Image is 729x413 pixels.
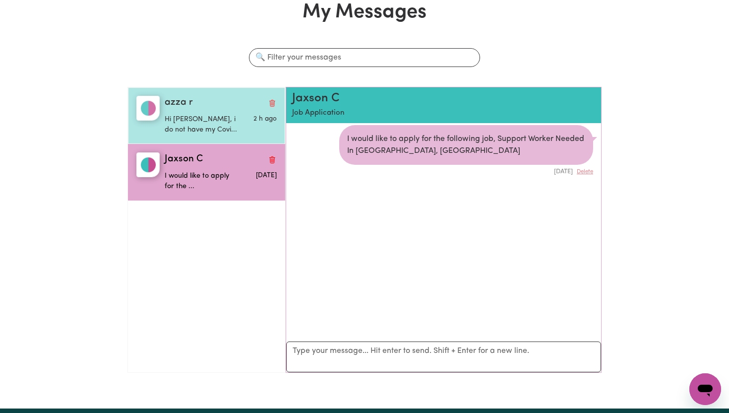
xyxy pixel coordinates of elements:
[253,116,277,122] span: Message sent on August 4, 2025
[165,171,240,192] p: I would like to apply for the ...
[268,153,277,166] button: Delete conversation
[128,87,285,144] button: azza razza rDelete conversationHi [PERSON_NAME], i do not have my Covi...Message sent on August 4...
[165,96,193,110] span: azza r
[292,91,545,106] h2: Jaxson C
[165,114,240,136] p: Hi [PERSON_NAME], i do not have my Covi...
[249,48,480,67] input: 🔍 Filter your messages
[292,108,545,119] p: Job Application
[127,0,602,24] h1: My Messages
[339,125,593,165] div: I would like to apply for the following job, Support Worker Needed In [GEOGRAPHIC_DATA], [GEOGRAP...
[165,152,203,167] span: Jaxson C
[256,172,277,179] span: Message sent on August 1, 2025
[136,152,160,177] img: Jaxson C
[128,144,285,201] button: Jaxson CJaxson CDelete conversationI would like to apply for the ...Message sent on August 1, 2025
[577,168,593,176] button: Delete
[339,165,593,176] div: [DATE]
[689,373,721,405] iframe: Button to launch messaging window
[268,96,277,109] button: Delete conversation
[136,96,160,121] img: azza r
